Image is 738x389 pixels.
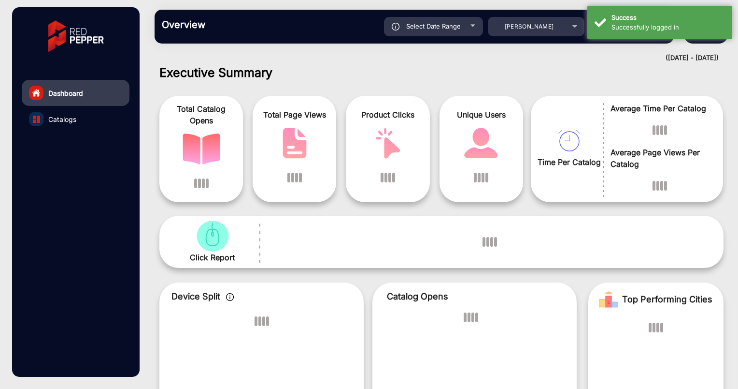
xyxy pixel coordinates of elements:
[48,88,83,98] span: Dashboard
[599,290,618,309] img: Rank image
[41,12,111,60] img: vmg-logo
[260,109,329,120] span: Total Page Views
[48,114,76,124] span: Catalogs
[558,130,580,151] img: catalog
[167,103,236,126] span: Total Catalog Opens
[610,103,709,114] span: Average Time Per Catalog
[505,23,554,30] span: [PERSON_NAME]
[159,65,724,80] h1: Executive Summary
[392,23,400,30] img: icon
[369,128,407,159] img: catalog
[611,13,725,23] div: Success
[462,128,500,159] img: catalog
[190,252,235,263] span: Click Report
[33,116,40,123] img: catalog
[611,23,725,32] div: Successfully logged in
[610,147,709,170] span: Average Page Views Per Catalog
[622,290,712,309] span: Top Performing Cities
[276,128,313,159] img: catalog
[22,80,129,106] a: Dashboard
[32,89,41,97] img: home
[447,109,516,120] span: Unique Users
[353,109,422,120] span: Product Clicks
[226,293,234,301] img: icon
[194,221,231,252] img: catalog
[183,134,220,165] img: catalog
[162,19,297,30] h3: Overview
[171,291,220,301] span: Device Split
[387,290,562,303] p: Catalog Opens
[22,106,129,132] a: Catalogs
[406,22,461,30] span: Select Date Range
[145,53,719,63] div: ([DATE] - [DATE])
